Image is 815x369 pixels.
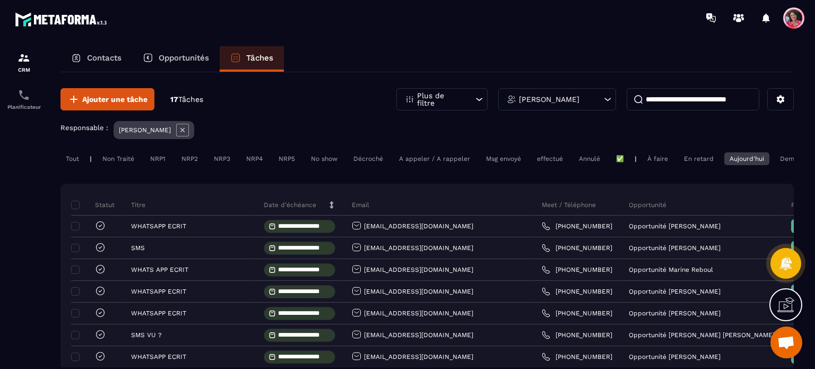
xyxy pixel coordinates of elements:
p: Date d’échéance [264,201,316,209]
p: Responsable : [60,124,108,132]
div: NRP5 [273,152,300,165]
p: WHATS APP ECRIT [131,266,188,273]
p: WHATSAPP ECRIT [131,288,186,295]
p: [PERSON_NAME] [119,126,171,134]
p: Titre [131,201,145,209]
p: Contacts [87,53,122,63]
p: SMS [131,244,145,252]
p: Meet / Téléphone [542,201,596,209]
button: Ajouter une tâche [60,88,154,110]
p: Opportunité Marine Reboul [629,266,713,273]
p: WHATSAPP ECRIT [131,222,186,230]
div: effectué [532,152,568,165]
p: Opportunité [PERSON_NAME] [PERSON_NAME] [629,331,775,339]
div: Décroché [348,152,388,165]
a: Contacts [60,46,132,72]
div: Ouvrir le chat [770,327,802,358]
a: [PHONE_NUMBER] [542,222,612,230]
a: Tâches [220,46,284,72]
div: Annulé [574,152,605,165]
p: Opportunités [159,53,209,63]
p: [PERSON_NAME] [519,96,579,103]
div: À faire [642,152,673,165]
p: | [635,155,637,162]
p: Opportunité [PERSON_NAME] [629,310,721,317]
div: Msg envoyé [481,152,526,165]
a: [PHONE_NUMBER] [542,309,612,317]
div: No show [306,152,343,165]
img: logo [15,10,110,29]
p: Opportunité [PERSON_NAME] [629,353,721,361]
p: Statut [74,201,115,209]
p: Opportunité [PERSON_NAME] [629,222,721,230]
span: Tâches [178,95,203,104]
div: Tout [60,152,84,165]
span: Ajouter une tâche [82,94,148,105]
a: [PHONE_NUMBER] [542,265,612,274]
a: [PHONE_NUMBER] [542,244,612,252]
div: NRP3 [209,152,236,165]
img: scheduler [18,89,30,101]
a: [PHONE_NUMBER] [542,353,612,361]
p: CRM [3,67,45,73]
div: Aujourd'hui [724,152,769,165]
div: En retard [679,152,719,165]
p: WHATSAPP ECRIT [131,310,186,317]
p: Opportunité [629,201,666,209]
p: Opportunité [PERSON_NAME] [629,244,721,252]
p: Plus de filtre [417,92,464,107]
div: ✅ [611,152,629,165]
div: A appeler / A rappeler [394,152,475,165]
a: [PHONE_NUMBER] [542,331,612,339]
div: NRP4 [241,152,268,165]
a: schedulerschedulerPlanificateur [3,81,45,118]
p: Email [352,201,369,209]
img: formation [18,52,30,64]
a: [PHONE_NUMBER] [542,287,612,296]
p: Planificateur [3,104,45,110]
div: Demain [775,152,809,165]
p: Phase [791,201,809,209]
p: Opportunité [PERSON_NAME] [629,288,721,295]
div: NRP2 [176,152,203,165]
a: formationformationCRM [3,44,45,81]
p: 17 [170,95,203,105]
div: NRP1 [145,152,171,165]
div: Non Traité [97,152,140,165]
a: Opportunités [132,46,220,72]
p: WHATSAPP ECRIT [131,353,186,361]
p: SMS VU ? [131,331,162,339]
p: | [90,155,92,162]
p: Tâches [246,53,273,63]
